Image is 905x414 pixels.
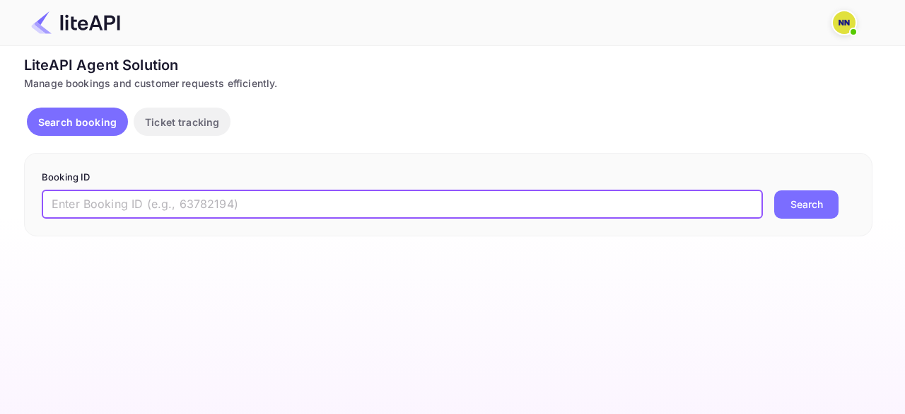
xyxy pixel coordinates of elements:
img: N/A N/A [833,11,856,34]
img: LiteAPI Logo [31,11,120,34]
p: Search booking [38,115,117,130]
input: Enter Booking ID (e.g., 63782194) [42,190,763,219]
p: Booking ID [42,171,855,185]
button: Search [774,190,839,219]
div: LiteAPI Agent Solution [24,54,872,76]
div: Manage bookings and customer requests efficiently. [24,76,872,91]
p: Ticket tracking [145,115,219,130]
